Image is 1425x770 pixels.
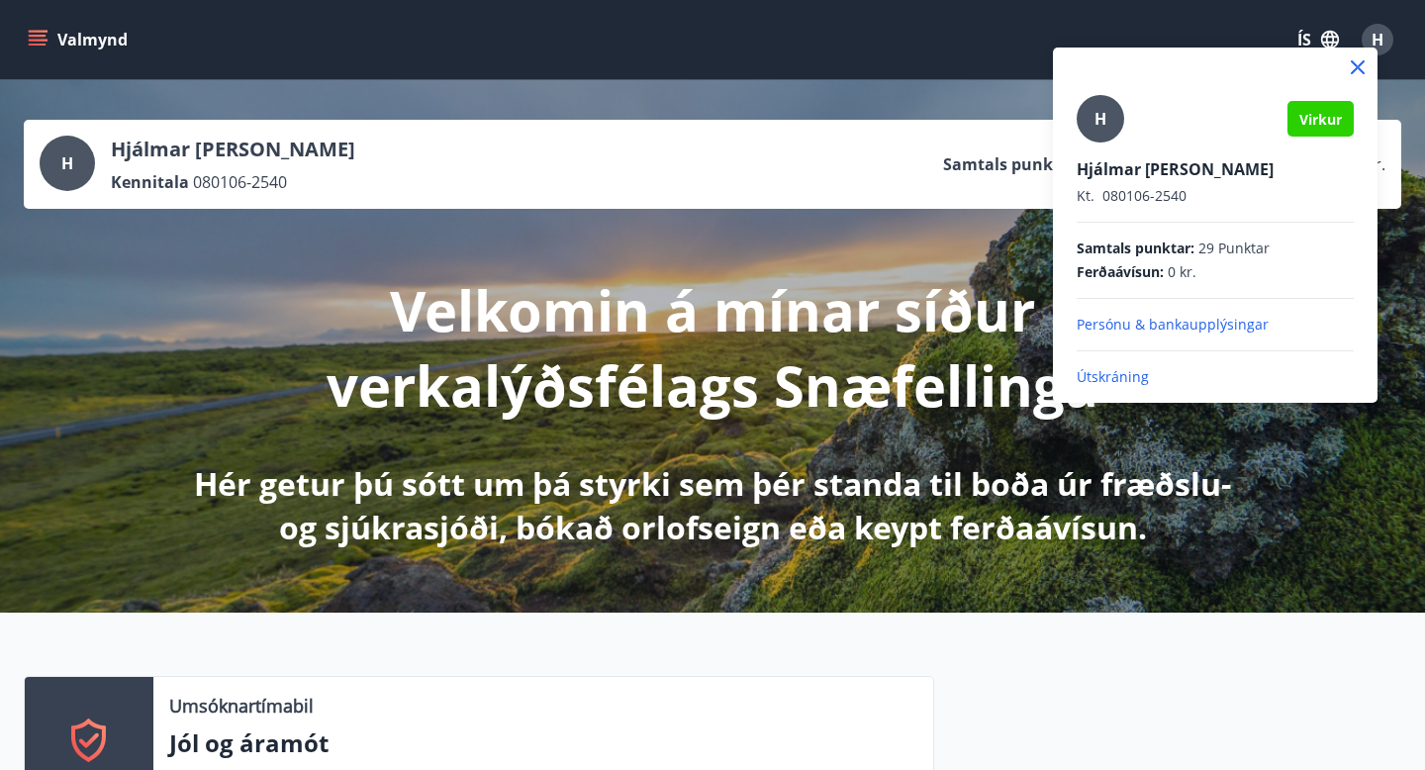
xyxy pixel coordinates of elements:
span: 0 kr. [1168,262,1196,282]
span: Ferðaávísun : [1077,262,1164,282]
span: Samtals punktar : [1077,239,1194,258]
span: 29 Punktar [1198,239,1270,258]
span: H [1094,108,1106,130]
p: Persónu & bankaupplýsingar [1077,315,1354,335]
p: Útskráning [1077,367,1354,387]
span: Kt. [1077,186,1094,205]
span: Virkur [1299,110,1342,129]
p: 080106-2540 [1077,186,1354,206]
p: Hjálmar [PERSON_NAME] [1077,158,1354,180]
